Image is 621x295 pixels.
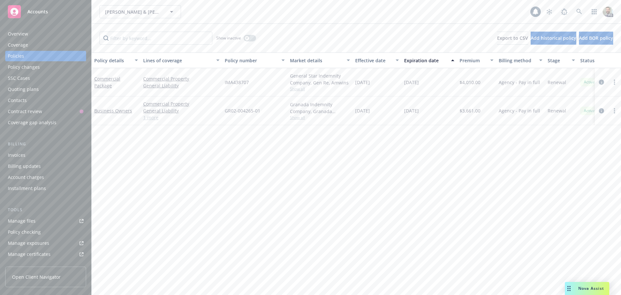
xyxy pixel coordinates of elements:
[5,29,86,39] a: Overview
[5,207,86,213] div: Tools
[355,107,370,114] span: [DATE]
[143,114,220,121] a: 1 more
[548,107,566,114] span: Renewal
[499,79,540,86] span: Agency - Pay in full
[460,57,486,64] div: Premium
[580,57,620,64] div: Status
[8,238,49,248] div: Manage exposures
[8,106,42,117] div: Contract review
[143,57,212,64] div: Lines of coverage
[5,106,86,117] a: Contract review
[8,161,41,171] div: Billing updates
[290,72,350,86] div: General Star Indemnity Company, Gen Re, Amwins
[579,35,613,41] span: Add BOR policy
[8,216,36,226] div: Manage files
[353,52,401,68] button: Effective date
[545,52,578,68] button: Stage
[94,57,131,64] div: Policy details
[583,108,596,114] span: Active
[543,5,556,18] a: Stop snowing
[8,84,39,95] div: Quoting plans
[99,32,212,45] input: Filter by keyword...
[497,32,528,45] button: Export to CSV
[105,8,161,15] span: [PERSON_NAME] & [PERSON_NAME] (Commercial)
[598,78,605,86] a: circleInformation
[8,62,40,72] div: Policy changes
[290,101,350,115] div: Granada Indemnity Company, Granada Indemnity Company, Core Programs
[290,57,343,64] div: Market details
[27,9,48,14] span: Accounts
[499,57,535,64] div: Billing method
[404,107,419,114] span: [DATE]
[499,107,540,114] span: Agency - Pay in full
[497,35,528,41] span: Export to CSV
[5,260,86,271] a: Manage BORs
[5,62,86,72] a: Policy changes
[460,107,480,114] span: $3,661.00
[8,95,27,106] div: Contacts
[8,40,28,50] div: Coverage
[8,150,25,160] div: Invoices
[401,52,457,68] button: Expiration date
[573,5,586,18] a: Search
[457,52,496,68] button: Premium
[5,150,86,160] a: Invoices
[143,107,220,114] a: General Liability
[603,7,613,17] img: photo
[8,249,51,259] div: Manage certificates
[578,286,604,291] span: Nova Assist
[287,52,353,68] button: Market details
[8,260,38,271] div: Manage BORs
[5,172,86,183] a: Account charges
[531,32,576,45] button: Add historical policy
[94,76,120,89] a: Commercial Package
[5,238,86,248] a: Manage exposures
[290,86,350,92] span: Show all
[611,107,618,115] a: more
[404,57,447,64] div: Expiration date
[5,73,86,83] a: SSC Cases
[143,82,220,89] a: General Liability
[12,273,61,280] span: Open Client Navigator
[565,282,609,295] button: Nova Assist
[611,78,618,86] a: more
[216,35,241,41] span: Show inactive
[598,107,605,115] a: circleInformation
[290,115,350,120] span: Show all
[588,5,601,18] a: Switch app
[565,282,573,295] div: Drag to move
[404,79,419,86] span: [DATE]
[496,52,545,68] button: Billing method
[8,29,28,39] div: Overview
[99,5,181,18] button: [PERSON_NAME] & [PERSON_NAME] (Commercial)
[5,40,86,50] a: Coverage
[355,79,370,86] span: [DATE]
[548,57,568,64] div: Stage
[583,79,596,85] span: Active
[8,117,56,128] div: Coverage gap analysis
[141,52,222,68] button: Lines of coverage
[5,141,86,147] div: Billing
[5,3,86,21] a: Accounts
[5,161,86,171] a: Billing updates
[548,79,566,86] span: Renewal
[5,216,86,226] a: Manage files
[5,183,86,194] a: Installment plans
[579,32,613,45] button: Add BOR policy
[460,79,480,86] span: $4,010.00
[143,75,220,82] a: Commercial Property
[355,57,392,64] div: Effective date
[8,172,44,183] div: Account charges
[225,79,249,86] span: IMA438707
[8,227,41,237] div: Policy checking
[225,107,260,114] span: GR02-004265-01
[94,108,132,114] a: Business Owners
[5,249,86,259] a: Manage certificates
[225,57,278,64] div: Policy number
[143,100,220,107] a: Commercial Property
[5,117,86,128] a: Coverage gap analysis
[5,84,86,95] a: Quoting plans
[8,51,24,61] div: Policies
[8,73,30,83] div: SSC Cases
